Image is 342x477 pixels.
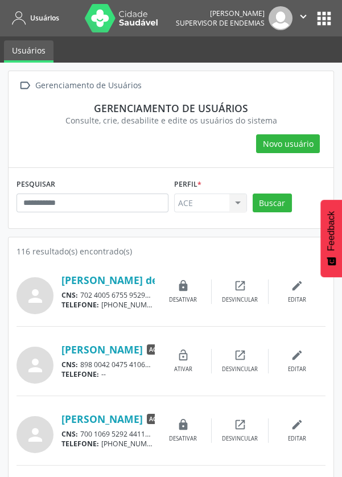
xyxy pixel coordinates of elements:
[17,77,33,94] i: 
[8,9,59,27] a: Usuários
[4,40,53,63] a: Usuários
[61,369,99,379] span: TELEFONE:
[25,355,46,376] i: person
[176,18,265,28] span: Supervisor de Endemias
[17,245,325,257] div: 116 resultado(s) encontrado(s)
[61,290,155,300] div: 702 4005 6755 9529 137.811.576-79
[24,102,318,114] div: Gerenciamento de usuários
[263,138,314,150] span: Novo usuário
[234,349,246,361] i: open_in_new
[288,435,306,443] div: Editar
[61,274,242,286] a: [PERSON_NAME] de [PERSON_NAME]
[17,77,143,94] a:  Gerenciamento de Usuários
[30,13,59,23] span: Usuários
[153,429,168,439] span: CPF:
[291,418,303,431] i: edit
[61,360,78,369] span: CNS:
[17,176,55,194] label: PESQUISAR
[176,9,265,18] div: [PERSON_NAME]
[288,365,306,373] div: Editar
[291,349,303,361] i: edit
[61,360,155,369] div: 898 0042 0475 4106 075.494.691-64
[25,425,46,445] i: person
[292,6,314,30] button: 
[222,365,258,373] div: Desvincular
[222,435,258,443] div: Desvincular
[234,418,246,431] i: open_in_new
[314,9,334,28] button: apps
[24,114,318,126] div: Consulte, crie, desabilite e edite os usuários do sistema
[169,435,197,443] div: Desativar
[61,369,155,379] div: --
[177,418,189,431] i: lock
[169,296,197,304] div: Desativar
[61,343,143,356] a: [PERSON_NAME]
[174,365,192,373] div: Ativar
[25,286,46,306] i: person
[177,279,189,292] i: lock
[153,360,168,369] span: CPF:
[33,77,143,94] div: Gerenciamento de Usuários
[177,349,189,361] i: lock_open
[147,414,162,424] span: ACE
[147,344,162,355] span: ACE
[256,134,320,154] button: Novo usuário
[61,439,99,449] span: TELEFONE:
[61,439,155,449] div: [PHONE_NUMBER]
[61,300,99,310] span: TELEFONE:
[288,296,306,304] div: Editar
[222,296,258,304] div: Desvincular
[61,290,78,300] span: CNS:
[61,300,155,310] div: [PHONE_NUMBER]
[61,413,143,425] a: [PERSON_NAME]
[61,429,155,439] div: 700 1069 5292 4411 131.199.936-11
[153,290,168,300] span: CPF:
[234,279,246,292] i: open_in_new
[174,176,201,194] label: Perfil
[269,6,292,30] img: img
[291,279,303,292] i: edit
[326,211,336,251] span: Feedback
[297,10,310,23] i: 
[61,429,78,439] span: CNS:
[320,200,342,277] button: Feedback - Mostrar pesquisa
[253,194,292,213] button: Buscar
